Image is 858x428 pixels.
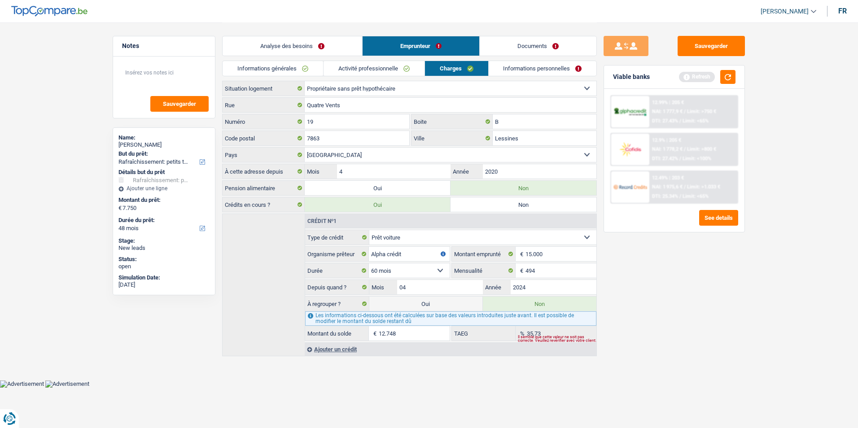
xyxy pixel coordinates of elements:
[45,380,89,388] img: Advertisement
[305,263,369,278] label: Durée
[305,297,369,311] label: À regrouper ?
[363,36,479,56] a: Emprunteur
[652,156,678,162] span: DTI: 27.42%
[305,181,451,195] label: Oui
[305,311,596,326] div: Les informations ci-dessous ont été calculées sur base des valeurs introduites juste avant. Il es...
[516,247,525,261] span: €
[452,247,516,261] label: Montant emprunté
[411,114,493,129] label: Boite
[761,8,809,15] span: [PERSON_NAME]
[337,164,451,179] input: MM
[683,118,709,124] span: Limit: <65%
[425,61,488,76] a: Charges
[683,156,711,162] span: Limit: <100%
[684,184,686,190] span: /
[613,107,647,117] img: AlphaCredit
[489,61,597,76] a: Informations personnelles
[305,218,339,224] div: Crédit nº1
[118,205,122,212] span: €
[118,185,210,192] div: Ajouter une ligne
[652,100,684,105] div: 12.99% | 205 €
[516,263,525,278] span: €
[613,179,647,195] img: Record Credits
[518,337,596,341] div: Il semble que cette valeur ne soit pas correcte. Veuillez revérifier avec votre client.
[679,193,681,199] span: /
[305,164,337,179] label: Mois
[483,164,596,179] input: AAAA
[652,109,683,114] span: NAI: 1 777,9 €
[684,146,686,152] span: /
[118,150,208,157] label: But du prêt:
[652,146,683,152] span: NAI: 1 778,2 €
[305,230,369,245] label: Type de crédit
[451,164,482,179] label: Année
[118,281,210,288] div: [DATE]
[118,141,210,148] div: [PERSON_NAME]
[223,36,362,56] a: Analyse des besoins
[678,36,745,56] button: Sauvegarder
[483,280,511,294] label: Année
[452,326,516,341] label: TAEG
[679,118,681,124] span: /
[753,4,816,19] a: [PERSON_NAME]
[305,326,369,341] label: Montant du solde
[838,7,847,15] div: fr
[223,164,305,179] label: À cette adresse depuis
[451,181,596,195] label: Non
[483,297,596,311] label: Non
[516,326,527,341] span: %
[223,197,305,212] label: Crédits en cours ?
[679,72,715,82] div: Refresh
[411,131,493,145] label: Ville
[11,6,88,17] img: TopCompare Logo
[305,247,369,261] label: Organisme prêteur
[223,131,305,145] label: Code postal
[223,98,305,112] label: Rue
[451,197,596,212] label: Non
[118,217,208,224] label: Durée du prêt:
[480,36,596,56] a: Documents
[118,256,210,263] div: Status:
[305,197,451,212] label: Oui
[687,109,716,114] span: Limit: >750 €
[687,146,716,152] span: Limit: >800 €
[652,193,678,199] span: DTI: 25.34%
[305,342,596,356] div: Ajouter un crédit
[369,297,483,311] label: Oui
[324,61,425,76] a: Activité professionnelle
[452,263,516,278] label: Mensualité
[223,181,305,195] label: Pension alimentaire
[163,101,196,107] span: Sauvegarder
[223,114,305,129] label: Numéro
[118,245,210,252] div: New leads
[118,197,208,204] label: Montant du prêt:
[122,42,206,50] h5: Notes
[118,263,210,270] div: open
[223,148,305,162] label: Pays
[150,96,209,112] button: Sauvegarder
[652,175,684,181] div: 12.49% | 203 €
[652,184,683,190] span: NAI: 1 975,6 €
[699,210,738,226] button: See details
[511,280,596,294] input: AAAA
[223,81,305,96] label: Situation logement
[652,118,678,124] span: DTI: 27.43%
[118,134,210,141] div: Name:
[118,169,210,176] div: Détails but du prêt
[305,280,369,294] label: Depuis quand ?
[652,137,681,143] div: 12.9% | 205 €
[613,73,650,81] div: Viable banks
[684,109,686,114] span: /
[397,280,483,294] input: MM
[687,184,720,190] span: Limit: >1.033 €
[369,326,379,341] span: €
[118,274,210,281] div: Simulation Date:
[679,156,681,162] span: /
[118,237,210,245] div: Stage:
[369,280,397,294] label: Mois
[223,61,323,76] a: Informations générales
[613,141,647,157] img: Cofidis
[683,193,709,199] span: Limit: <65%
